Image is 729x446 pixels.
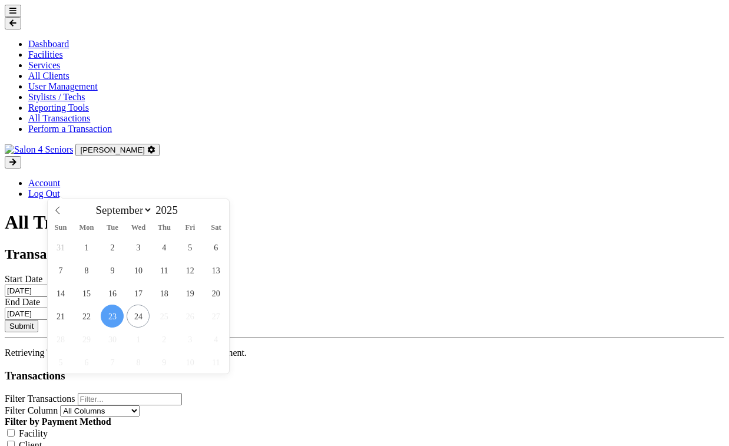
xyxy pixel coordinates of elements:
[75,351,98,374] span: October 6, 2025
[75,236,98,259] span: September 1, 2025
[101,259,124,282] span: September 9, 2025
[151,224,177,232] span: Thu
[127,259,150,282] span: September 10, 2025
[80,146,145,154] span: [PERSON_NAME]
[101,351,124,374] span: October 7, 2025
[101,236,124,259] span: September 2, 2025
[48,224,74,232] span: Sun
[49,282,72,305] span: September 14, 2025
[127,305,150,328] span: September 24, 2025
[5,417,111,427] strong: Filter by Payment Method
[49,236,72,259] span: August 31, 2025
[5,348,724,358] p: Retrieving Transactions. Please wait as this may take a moment.
[204,351,227,374] span: October 11, 2025
[28,103,89,113] a: Reporting Tools
[204,236,227,259] span: September 6, 2025
[101,282,124,305] span: September 16, 2025
[75,259,98,282] span: September 8, 2025
[49,305,72,328] span: September 21, 2025
[49,328,72,351] span: September 28, 2025
[153,259,175,282] span: September 11, 2025
[75,144,159,156] button: [PERSON_NAME]
[28,81,98,91] a: User Management
[101,305,124,328] span: September 23, 2025
[204,282,227,305] span: September 20, 2025
[127,236,150,259] span: September 3, 2025
[5,394,75,404] label: Filter Transactions
[177,224,203,232] span: Fri
[153,328,175,351] span: October 2, 2025
[127,328,150,351] span: October 1, 2025
[28,49,63,60] a: Facilities
[5,246,724,262] h2: Transaction Dates
[78,393,182,405] input: Filter...
[28,113,90,123] a: All Transactions
[178,236,201,259] span: September 5, 2025
[5,212,724,233] h1: All Transactions
[153,351,175,374] span: October 9, 2025
[28,71,69,81] a: All Clients
[204,328,227,351] span: October 4, 2025
[101,328,124,351] span: September 30, 2025
[100,224,125,232] span: Tue
[28,178,60,188] a: Account
[125,224,151,232] span: Wed
[153,305,175,328] span: September 25, 2025
[178,282,201,305] span: September 19, 2025
[178,305,201,328] span: September 26, 2025
[178,351,201,374] span: October 10, 2025
[5,285,109,297] input: Select Date
[5,274,42,284] label: Start Date
[5,297,40,307] label: End Date
[153,282,175,305] span: September 18, 2025
[5,308,109,320] input: Select Date
[127,351,150,374] span: October 8, 2025
[178,328,201,351] span: October 3, 2025
[75,282,98,305] span: September 15, 2025
[28,60,60,70] a: Services
[28,189,60,199] a: Log Out
[28,124,112,134] a: Perform a Transaction
[91,203,153,217] select: Month
[5,144,73,155] img: Salon 4 Seniors
[204,259,227,282] span: September 13, 2025
[5,320,38,332] button: Submit
[28,92,85,102] a: Stylists / Techs
[28,39,69,49] a: Dashboard
[153,236,175,259] span: September 4, 2025
[19,428,48,438] label: Facility
[5,369,724,382] h3: Transactions
[49,351,72,374] span: October 5, 2025
[49,259,72,282] span: September 7, 2025
[203,224,229,232] span: Sat
[204,305,227,328] span: September 27, 2025
[75,305,98,328] span: September 22, 2025
[74,224,100,232] span: Mon
[75,328,98,351] span: September 29, 2025
[5,405,58,415] label: Filter Column
[153,204,186,217] input: Year
[178,259,201,282] span: September 12, 2025
[127,282,150,305] span: September 17, 2025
